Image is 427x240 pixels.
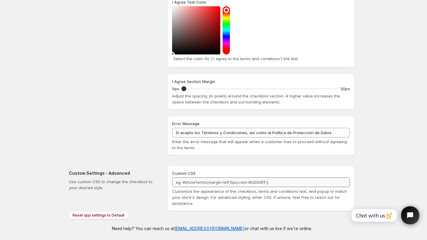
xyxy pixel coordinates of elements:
span: Error Message [172,121,200,126]
button: Reset app settings to Default [69,211,128,220]
p: Use custom CSS to change the checkbox to your desired style [69,179,158,191]
span: Custom CSS [172,171,196,176]
span: I Agree Section Margin [172,79,215,84]
p: 30px [340,86,350,92]
iframe: Tidio Chat [345,201,424,229]
p: 5px [172,86,179,92]
p: Select the color for ('I agree to the terms and conditions') link text [173,56,349,62]
span: Customize the appearance of the checkbox, terms and conditions text, and popup to match your stor... [172,189,347,206]
span: Enter the error message that will appear when a customer tries to proceed without agreeing to the... [172,139,347,150]
h2: Custom Settings - Advanced [69,170,158,176]
span: Adjust the spacing (in pixels) around the checkbox section. A higher value increases the space be... [172,94,340,104]
span: Reset app settings to Default [73,213,125,218]
p: Need help? You can reach us at or chat with us live if we're online. [112,226,312,232]
a: [EMAIL_ADDRESS][DOMAIN_NAME] [175,226,245,231]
